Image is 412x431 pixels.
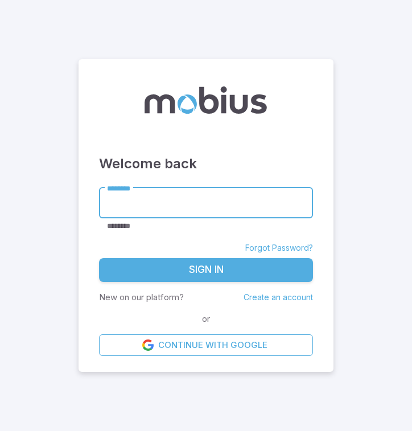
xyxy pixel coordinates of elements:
[245,242,313,254] a: Forgot Password?
[99,291,184,304] p: New on our platform?
[244,292,313,302] a: Create an account
[99,154,313,174] h3: Welcome back
[199,313,213,325] span: or
[99,258,313,282] button: Sign In
[99,334,313,356] a: Continue with Google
